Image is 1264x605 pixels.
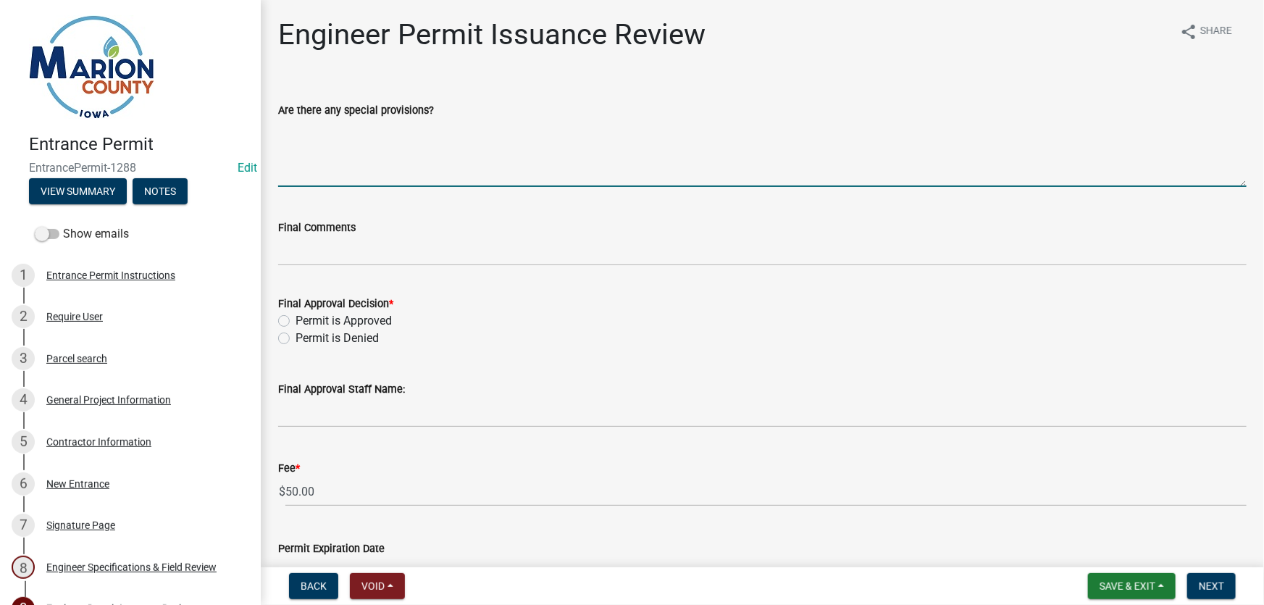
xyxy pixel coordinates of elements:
[46,270,175,280] div: Entrance Permit Instructions
[133,186,188,198] wm-modal-confirm: Notes
[133,178,188,204] button: Notes
[29,186,127,198] wm-modal-confirm: Summary
[278,299,393,309] label: Final Approval Decision
[278,557,411,587] input: mm/dd/yyyy
[1187,573,1236,599] button: Next
[12,472,35,496] div: 6
[278,544,385,554] label: Permit Expiration Date
[12,347,35,370] div: 3
[238,161,257,175] a: Edit
[29,178,127,204] button: View Summary
[296,330,379,347] label: Permit is Denied
[278,385,405,395] label: Final Approval Staff Name:
[12,264,35,287] div: 1
[350,573,405,599] button: Void
[278,223,356,233] label: Final Comments
[278,464,300,474] label: Fee
[12,556,35,579] div: 8
[1180,23,1197,41] i: share
[46,312,103,322] div: Require User
[46,562,217,572] div: Engineer Specifications & Field Review
[361,580,385,592] span: Void
[1168,17,1244,46] button: shareShare
[238,161,257,175] wm-modal-confirm: Edit Application Number
[12,514,35,537] div: 7
[29,161,232,175] span: EntrancePermit-1288
[278,477,286,506] span: $
[301,580,327,592] span: Back
[29,15,154,119] img: Marion County, Iowa
[46,479,109,489] div: New Entrance
[12,388,35,412] div: 4
[289,573,338,599] button: Back
[46,354,107,364] div: Parcel search
[29,134,249,155] h4: Entrance Permit
[1088,573,1176,599] button: Save & Exit
[46,437,151,447] div: Contractor Information
[278,106,434,116] label: Are there any special provisions?
[1200,23,1232,41] span: Share
[46,520,115,530] div: Signature Page
[1100,580,1155,592] span: Save & Exit
[296,312,392,330] label: Permit is Approved
[35,225,129,243] label: Show emails
[278,17,706,52] h1: Engineer Permit Issuance Review
[12,305,35,328] div: 2
[12,430,35,454] div: 5
[46,395,171,405] div: General Project Information
[1199,580,1224,592] span: Next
